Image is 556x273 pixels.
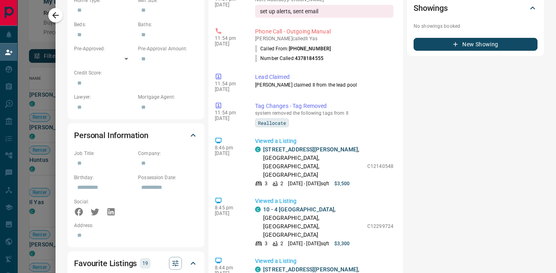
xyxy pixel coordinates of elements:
span: Reallocate [258,119,286,127]
p: 8:45 pm [215,205,243,211]
p: , [GEOGRAPHIC_DATA], [GEOGRAPHIC_DATA], [GEOGRAPHIC_DATA] [263,145,363,179]
p: Birthday: [74,174,134,181]
p: C12299724 [367,223,393,230]
p: Mortgage Agent: [138,93,198,101]
p: [DATE] - [DATE] sqft [288,240,329,247]
div: condos.ca [255,207,261,212]
p: [DATE] [215,151,243,156]
p: 3 [265,240,268,247]
p: , [GEOGRAPHIC_DATA], [GEOGRAPHIC_DATA], [GEOGRAPHIC_DATA] [263,205,363,239]
p: Pre-Approval Amount: [138,45,198,52]
p: Credit Score: [74,69,198,77]
p: Company: [138,150,198,157]
p: Lawyer: [74,93,134,101]
p: [DATE] - [DATE] sqft [288,180,329,187]
p: 11:54 pm [215,81,243,87]
p: 19 [142,259,148,268]
h2: Personal Information [74,129,148,142]
p: Beds: [74,21,134,28]
p: [PERSON_NAME] called Il Yas [255,36,393,41]
p: Viewed a Listing [255,197,393,205]
p: C12140548 [367,163,393,170]
div: condos.ca [255,267,261,272]
p: 11:54 pm [215,35,243,41]
h2: Showings [414,2,448,14]
div: set up alerts, sent email [255,5,393,18]
p: Tag Changes - Tag Removed [255,102,393,110]
p: [DATE] [215,2,243,8]
a: [STREET_ADDRESS][PERSON_NAME] [263,266,358,273]
p: $3,300 [334,240,350,247]
a: [STREET_ADDRESS][PERSON_NAME] [263,146,358,153]
p: 8:44 pm [215,265,243,271]
p: [DATE] [215,41,243,47]
p: Baths: [138,21,198,28]
p: Number Called: [255,55,323,62]
p: Phone Call - Outgoing Manual [255,27,393,36]
p: Pre-Approved: [74,45,134,52]
h2: Favourite Listings [74,257,137,270]
p: 8:46 pm [215,145,243,151]
div: Favourite Listings19 [74,254,198,273]
p: Viewed a Listing [255,137,393,145]
p: Called From: [255,45,331,52]
p: system removed the following tags from Il [255,110,393,116]
span: [PHONE_NUMBER] [289,46,331,52]
p: 2 [280,240,283,247]
p: No showings booked [414,23,537,30]
p: Address: [74,222,198,229]
p: Viewed a Listing [255,257,393,265]
span: 4378184555 [295,56,323,61]
p: 3 [265,180,268,187]
a: 10 - 4 [GEOGRAPHIC_DATA] [263,206,334,213]
div: Personal Information [74,126,198,145]
p: [DATE] [215,116,243,121]
p: 11:54 pm [215,110,243,116]
p: [PERSON_NAME] claimed Il from the lead pool [255,81,393,89]
p: Possession Date: [138,174,198,181]
div: condos.ca [255,147,261,152]
p: Lead Claimed [255,73,393,81]
p: Social: [74,198,134,205]
p: [DATE] [215,211,243,216]
p: [DATE] [215,87,243,92]
p: $3,500 [334,180,350,187]
p: 2 [280,180,283,187]
p: Job Title: [74,150,134,157]
button: New Showing [414,38,537,51]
